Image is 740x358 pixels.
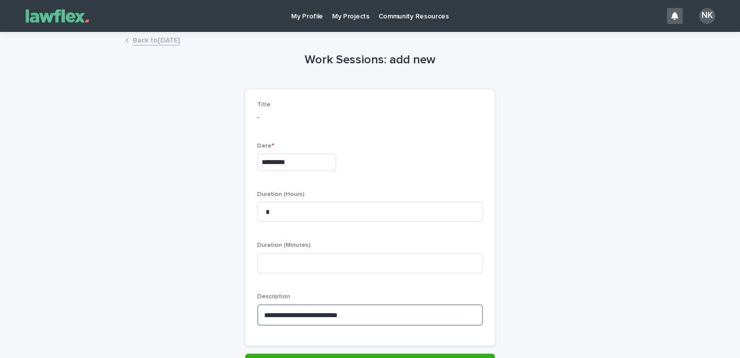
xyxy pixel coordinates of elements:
[133,34,180,45] a: Back to[DATE]
[257,143,274,149] span: Date
[245,53,495,67] h1: Work Sessions: add new
[257,102,271,108] span: Title
[257,294,290,300] span: Description
[257,242,311,248] span: Duration (Minutes)
[20,6,95,26] img: Gnvw4qrBSHOAfo8VMhG6
[257,112,483,123] p: -
[257,191,305,197] span: Duration (Hours)
[699,8,715,24] div: NK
